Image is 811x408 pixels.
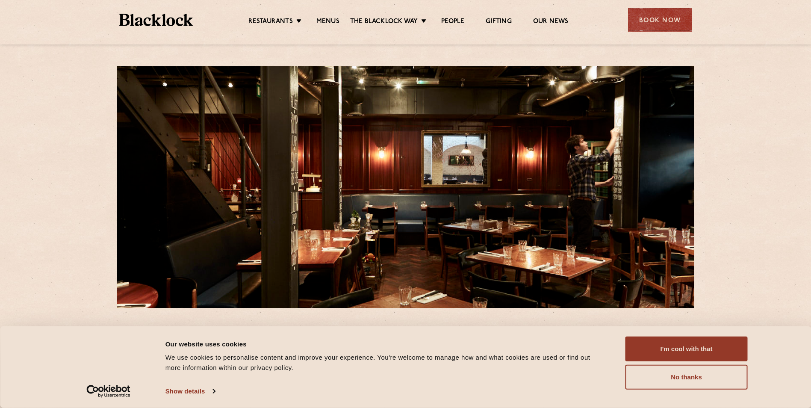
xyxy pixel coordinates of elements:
a: People [441,18,464,27]
button: No thanks [625,365,748,390]
a: Restaurants [248,18,293,27]
a: The Blacklock Way [350,18,418,27]
a: Our News [533,18,569,27]
div: We use cookies to personalise content and improve your experience. You're welcome to manage how a... [165,352,606,373]
a: Show details [165,385,215,398]
a: Usercentrics Cookiebot - opens in a new window [71,385,146,398]
div: Our website uses cookies [165,339,606,349]
img: BL_Textured_Logo-footer-cropped.svg [119,14,193,26]
div: Book Now [628,8,692,32]
a: Gifting [486,18,511,27]
a: Menus [316,18,339,27]
button: I'm cool with that [625,337,748,361]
